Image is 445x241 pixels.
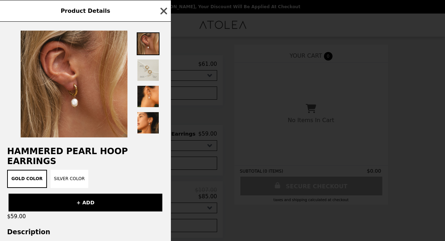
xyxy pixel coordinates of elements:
img: Thumbnail 5 [137,138,159,139]
img: Thumbnail 4 [137,111,159,134]
button: + ADD [9,194,162,211]
img: Gold Color [21,31,127,137]
button: Silver Color [51,170,88,188]
button: Gold Color [7,170,47,188]
img: Thumbnail 1 [137,32,159,55]
img: Thumbnail 2 [137,59,159,82]
span: Product Details [61,7,110,14]
img: Thumbnail 3 [137,85,159,108]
